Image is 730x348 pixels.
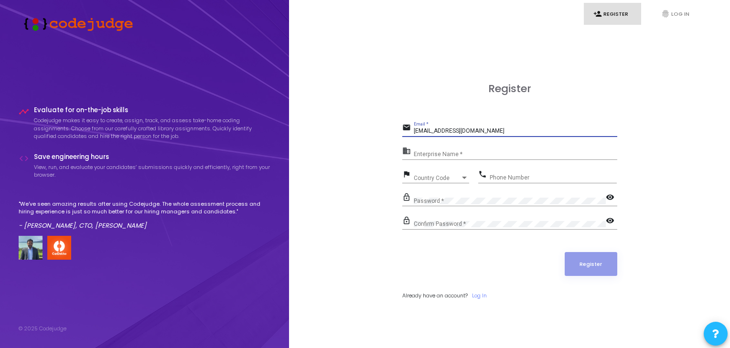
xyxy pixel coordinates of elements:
h3: Register [402,83,617,95]
input: Email [414,128,617,135]
mat-icon: lock_outline [402,192,414,204]
h4: Save engineering hours [34,153,271,161]
i: person_add [593,10,602,18]
mat-icon: lock_outline [402,216,414,227]
i: fingerprint [661,10,670,18]
p: "We've seen amazing results after using Codejudge. The whole assessment process and hiring experi... [19,200,271,216]
i: code [19,153,29,164]
h4: Evaluate for on-the-job skills [34,106,271,114]
img: company-logo [47,236,71,260]
button: Register [565,252,617,276]
span: Country Code [414,175,461,181]
mat-icon: visibility [606,216,617,227]
mat-icon: visibility [606,192,617,204]
i: timeline [19,106,29,117]
a: Log In [472,292,487,300]
a: fingerprintLog In [652,3,709,25]
a: person_addRegister [584,3,641,25]
mat-icon: business [402,146,414,158]
p: View, run, and evaluate your candidates’ submissions quickly and efficiently, right from your bro... [34,163,271,179]
input: Enterprise Name [414,151,617,158]
img: user image [19,236,43,260]
div: © 2025 Codejudge [19,325,66,333]
mat-icon: phone [478,169,490,181]
mat-icon: email [402,123,414,134]
mat-icon: flag [402,169,414,181]
p: Codejudge makes it easy to create, assign, track, and assess take-home coding assignments. Choose... [34,116,271,140]
em: - [PERSON_NAME], CTO, [PERSON_NAME] [19,221,147,230]
input: Phone Number [490,174,617,181]
span: Already have an account? [402,292,468,299]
